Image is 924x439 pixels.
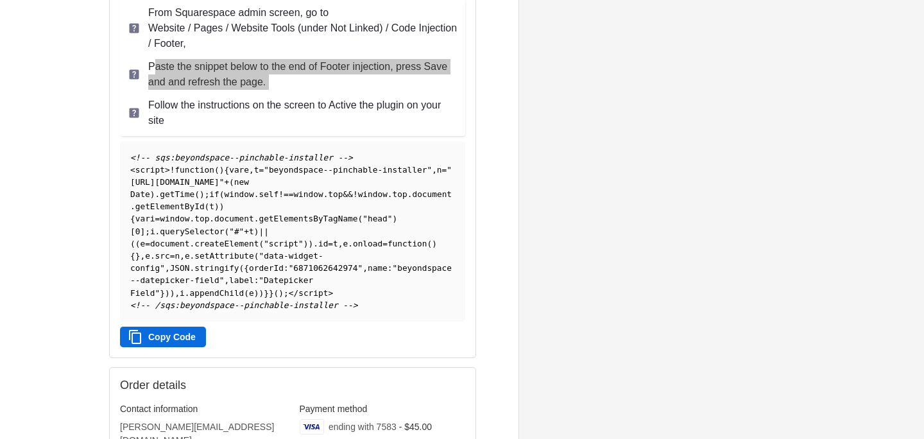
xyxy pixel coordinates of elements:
span: function [175,165,214,175]
span: ) [254,288,259,298]
span: "6871062642974" [289,263,363,273]
span: window [358,189,388,199]
span: src [155,251,170,261]
span: . [254,214,259,223]
span: t [209,202,214,211]
span: "#" [229,227,244,236]
span: ) [254,227,259,236]
span: document [412,189,452,199]
span: . [348,239,353,248]
span: . [155,189,160,199]
span: ending with 7583 [329,422,397,432]
span: script [135,165,165,175]
span: e [249,288,254,298]
span: : [284,263,289,273]
span: label [229,275,254,285]
span: . [388,189,393,199]
span: e [185,251,190,261]
span: createElement [194,239,259,248]
span: e [145,251,150,261]
span: + [224,177,229,187]
span: [ [130,227,135,236]
span: id [318,239,328,248]
span: ( [239,263,244,273]
span: ( [219,189,225,199]
span: ( [254,251,259,261]
span: ( [224,227,229,236]
p: Follow the instructions on the screen to Active the plugin on your site [148,98,458,128]
span: ( [244,288,249,298]
span: name [368,263,388,273]
span: ) [278,288,284,298]
span: } [269,288,274,298]
span: top [328,189,343,199]
span: = [145,239,150,248]
span: ) [165,288,170,298]
span: document [150,239,190,248]
span: ; [205,189,210,199]
span: { [130,251,135,261]
button: Copy Code [120,327,206,347]
p: Paste the snippet below to the end of Footer injection, press Save and and refresh the page. [148,59,458,90]
span: ) [308,239,313,248]
span: top [194,214,209,223]
span: , [165,263,170,273]
span: ) [170,288,175,298]
span: stringify [194,263,239,273]
span: window [225,189,254,199]
span: . [323,189,329,199]
h3: Payment method [300,403,466,415]
span: ( [194,189,200,199]
span: } [160,288,165,298]
span: ( [205,202,210,211]
span: t [333,239,338,248]
span: : [254,275,259,285]
span: ( [130,239,135,248]
span: . [130,202,135,211]
span: ; [145,227,150,236]
span: new [234,177,249,187]
span: > [328,288,333,298]
span: , [224,275,229,285]
span: ) [259,288,264,298]
span: i [150,214,155,223]
span: + [244,227,249,236]
span: ! [170,165,175,175]
span: i [180,288,185,298]
span: ( [427,239,432,248]
span: ( [229,177,234,187]
span: } [135,251,141,261]
span: . [190,239,195,248]
span: var [135,214,150,223]
span: ) [219,165,225,175]
span: { [224,165,229,175]
span: e [343,239,348,248]
span: ( [135,239,141,248]
span: JSON [170,263,190,273]
span: = [155,214,160,223]
span: ) [219,202,225,211]
span: ) [432,239,437,248]
span: Date [130,189,150,199]
span: && [343,189,352,199]
span: ( [274,288,279,298]
span: , [432,165,437,175]
span: . [209,214,214,223]
span: top [393,189,407,199]
span: "script" [264,239,304,248]
span: = [328,239,333,248]
span: . [189,263,194,273]
span: { [130,214,135,223]
span: . [190,251,195,261]
span: ( [214,165,219,175]
span: var [229,165,244,175]
p: From Squarespace admin screen, go to Website / Pages / Website Tools (under Not Linked) / Code In... [148,5,458,51]
span: getElementsByTagName [259,214,357,223]
span: <!-- sqs:beyondspace--pinchable-installer --> [130,153,353,162]
span: , [363,263,368,273]
span: getElementById [135,202,205,211]
span: = [259,165,264,175]
span: . [150,251,155,261]
span: ) [150,189,155,199]
span: . [407,189,413,199]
